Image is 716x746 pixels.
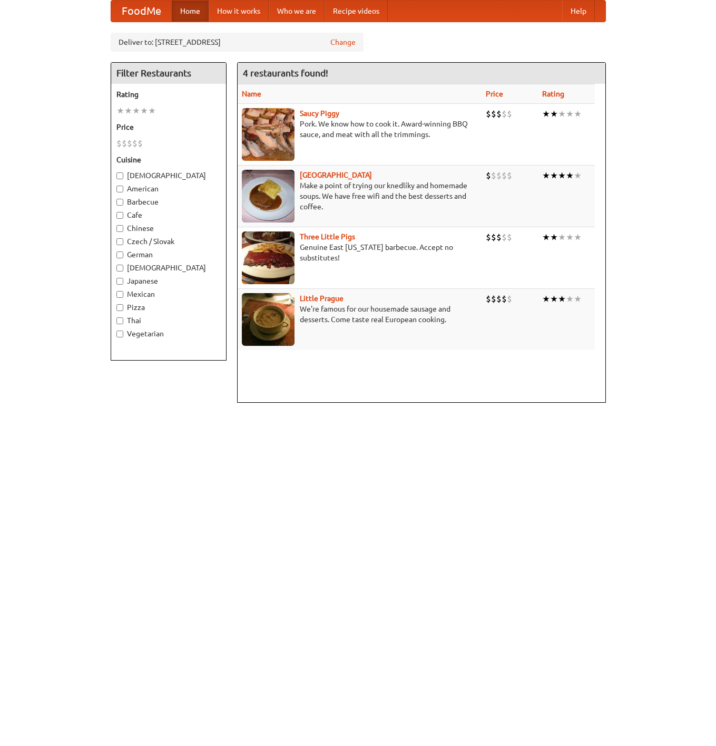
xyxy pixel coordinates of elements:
[558,293,566,305] li: ★
[542,90,564,98] a: Rating
[140,105,148,117] li: ★
[558,231,566,243] li: ★
[116,249,221,260] label: German
[116,154,221,165] h5: Cuisine
[507,170,512,181] li: $
[486,170,491,181] li: $
[242,231,295,284] img: littlepigs.jpg
[116,302,221,313] label: Pizza
[111,63,226,84] h4: Filter Restaurants
[116,199,123,206] input: Barbecue
[550,170,558,181] li: ★
[507,231,512,243] li: $
[116,186,123,192] input: American
[116,172,123,179] input: [DEMOGRAPHIC_DATA]
[116,304,123,311] input: Pizza
[566,108,574,120] li: ★
[124,105,132,117] li: ★
[172,1,209,22] a: Home
[116,212,123,219] input: Cafe
[558,170,566,181] li: ★
[574,170,582,181] li: ★
[242,304,478,325] p: We're famous for our housemade sausage and desserts. Come taste real European cooking.
[486,90,503,98] a: Price
[574,231,582,243] li: ★
[116,291,123,298] input: Mexican
[486,231,491,243] li: $
[550,108,558,120] li: ★
[300,109,339,118] a: Saucy Piggy
[542,170,550,181] li: ★
[116,289,221,299] label: Mexican
[502,293,507,305] li: $
[507,108,512,120] li: $
[116,317,123,324] input: Thai
[132,105,140,117] li: ★
[542,293,550,305] li: ★
[491,293,496,305] li: $
[542,231,550,243] li: ★
[242,108,295,161] img: saucy.jpg
[507,293,512,305] li: $
[502,108,507,120] li: $
[122,138,127,149] li: $
[242,242,478,263] p: Genuine East [US_STATE] barbecue. Accept no substitutes!
[300,171,372,179] a: [GEOGRAPHIC_DATA]
[496,108,502,120] li: $
[148,105,156,117] li: ★
[116,170,221,181] label: [DEMOGRAPHIC_DATA]
[116,223,221,234] label: Chinese
[116,122,221,132] h5: Price
[132,138,138,149] li: $
[496,231,502,243] li: $
[243,68,328,78] ng-pluralize: 4 restaurants found!
[116,138,122,149] li: $
[550,293,558,305] li: ★
[242,90,261,98] a: Name
[111,1,172,22] a: FoodMe
[116,183,221,194] label: American
[116,263,221,273] label: [DEMOGRAPHIC_DATA]
[269,1,325,22] a: Who we are
[242,180,478,212] p: Make a point of trying our knedlíky and homemade soups. We have free wifi and the best desserts a...
[300,294,344,303] a: Little Prague
[116,89,221,100] h5: Rating
[116,238,123,245] input: Czech / Slovak
[574,293,582,305] li: ★
[491,108,496,120] li: $
[566,293,574,305] li: ★
[127,138,132,149] li: $
[491,231,496,243] li: $
[491,170,496,181] li: $
[116,210,221,220] label: Cafe
[550,231,558,243] li: ★
[325,1,388,22] a: Recipe videos
[116,265,123,272] input: [DEMOGRAPHIC_DATA]
[242,170,295,222] img: czechpoint.jpg
[116,331,123,337] input: Vegetarian
[116,225,123,232] input: Chinese
[574,108,582,120] li: ★
[542,108,550,120] li: ★
[209,1,269,22] a: How it works
[502,170,507,181] li: $
[330,37,356,47] a: Change
[116,278,123,285] input: Japanese
[116,197,221,207] label: Barbecue
[242,119,478,140] p: Pork. We know how to cook it. Award-winning BBQ sauce, and meat with all the trimmings.
[496,293,502,305] li: $
[111,33,364,52] div: Deliver to: [STREET_ADDRESS]
[502,231,507,243] li: $
[116,105,124,117] li: ★
[566,231,574,243] li: ★
[566,170,574,181] li: ★
[558,108,566,120] li: ★
[116,276,221,286] label: Japanese
[300,232,355,241] a: Three Little Pigs
[116,315,221,326] label: Thai
[486,293,491,305] li: $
